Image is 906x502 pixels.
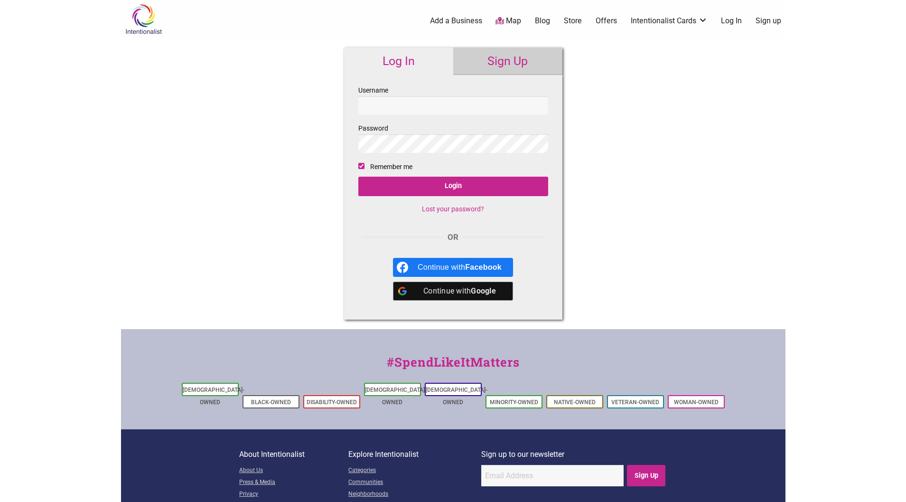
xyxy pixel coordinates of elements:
input: Password [358,134,548,153]
a: Sign up [756,16,781,26]
a: Lost your password? [422,205,484,213]
a: Store [564,16,582,26]
div: Continue with [418,258,502,277]
input: Username [358,96,548,115]
a: About Us [239,465,348,477]
a: Add a Business [430,16,482,26]
a: [DEMOGRAPHIC_DATA]-Owned [426,387,487,406]
a: Neighborhoods [348,489,481,501]
a: Intentionalist Cards [631,16,708,26]
a: Disability-Owned [307,399,357,406]
label: Username [358,85,548,115]
a: Offers [596,16,617,26]
div: #SpendLikeItMatters [121,353,785,381]
input: Sign Up [627,465,665,486]
a: [DEMOGRAPHIC_DATA]-Owned [365,387,427,406]
a: [DEMOGRAPHIC_DATA]-Owned [183,387,244,406]
a: Continue with <b>Google</b> [393,282,513,301]
a: Minority-Owned [490,399,538,406]
a: Sign Up [453,47,562,75]
label: Remember me [370,161,412,173]
p: Sign up to our newsletter [481,448,667,461]
a: Press & Media [239,477,348,489]
a: Black-Owned [251,399,291,406]
a: Continue with <b>Facebook</b> [393,258,513,277]
a: Woman-Owned [674,399,719,406]
div: Continue with [418,282,502,301]
a: Categories [348,465,481,477]
b: Facebook [465,263,502,271]
a: Veteran-Owned [611,399,659,406]
a: Map [495,16,521,27]
img: Intentionalist [121,4,166,35]
a: Communities [348,477,481,489]
a: Log In [344,47,453,75]
p: Explore Intentionalist [348,448,481,461]
a: Blog [535,16,550,26]
p: About Intentionalist [239,448,348,461]
a: Log In [721,16,742,26]
input: Login [358,177,548,196]
a: Native-Owned [554,399,596,406]
div: OR [358,231,548,244]
a: Privacy [239,489,348,501]
input: Email Address [481,465,624,486]
b: Google [471,286,496,295]
label: Password [358,123,548,153]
